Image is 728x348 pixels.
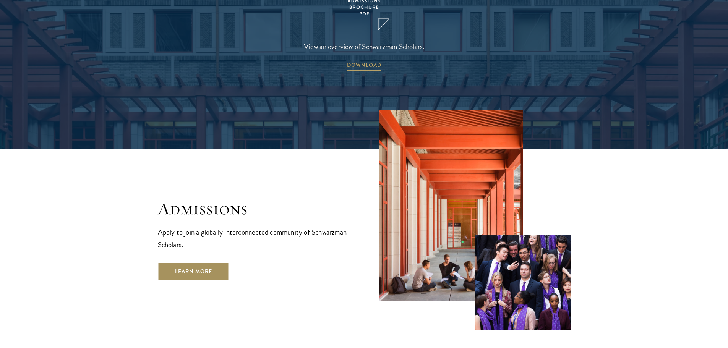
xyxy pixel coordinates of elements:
a: Learn More [158,262,229,281]
p: Apply to join a globally interconnected community of Schwarzman Scholars. [158,226,349,251]
h2: Admissions [158,198,349,220]
span: DOWNLOAD [347,60,381,72]
span: View an overview of Schwarzman Scholars. [304,40,425,53]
